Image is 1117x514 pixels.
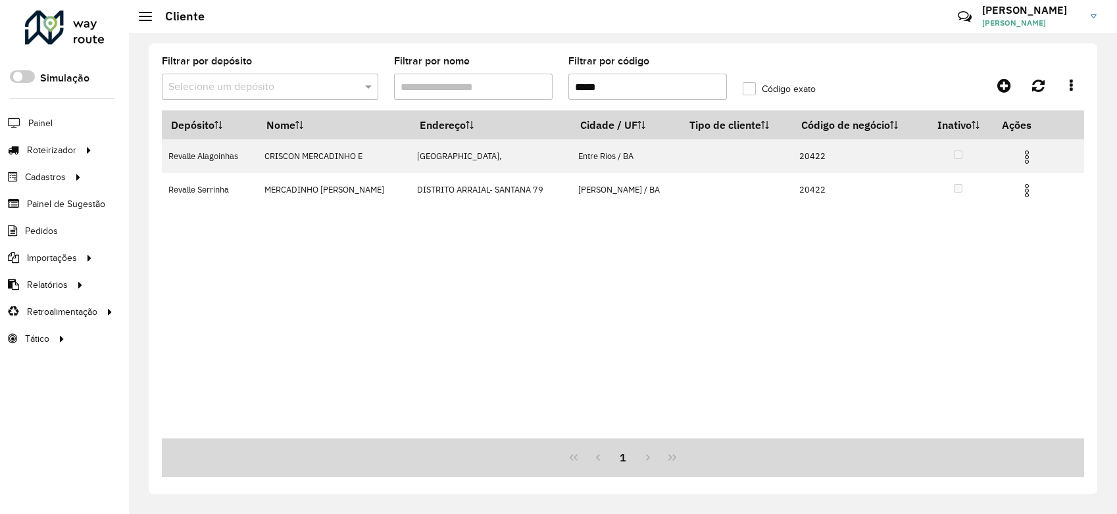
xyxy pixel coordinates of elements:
th: Inativo [924,111,993,139]
td: [GEOGRAPHIC_DATA], [410,139,571,173]
h3: [PERSON_NAME] [982,4,1081,16]
span: Painel de Sugestão [27,197,105,211]
th: Endereço [410,111,571,139]
span: Relatórios [27,278,68,292]
td: CRISCON MERCADINHO E [257,139,410,173]
span: Cadastros [25,170,66,184]
td: DISTRITO ARRAIAL- SANTANA 79 [410,173,571,206]
td: [PERSON_NAME] / BA [571,173,680,206]
td: MERCADINHO [PERSON_NAME] [257,173,410,206]
th: Depósito [162,111,257,139]
td: Entre Rios / BA [571,139,680,173]
th: Código de negócio [792,111,924,139]
span: Tático [25,332,49,346]
h2: Cliente [152,9,205,24]
th: Tipo de cliente [680,111,792,139]
label: Simulação [40,70,89,86]
span: Painel [28,116,53,130]
span: Importações [27,251,77,265]
span: Pedidos [25,224,58,238]
label: Filtrar por depósito [162,53,252,69]
td: 20422 [792,173,924,206]
td: Revalle Serrinha [162,173,257,206]
th: Cidade / UF [571,111,680,139]
label: Filtrar por código [568,53,649,69]
span: [PERSON_NAME] [982,17,1081,29]
td: Revalle Alagoinhas [162,139,257,173]
span: Roteirizador [27,143,76,157]
th: Nome [257,111,410,139]
label: Código exato [743,82,816,96]
span: Retroalimentação [27,305,97,319]
label: Filtrar por nome [394,53,470,69]
td: 20422 [792,139,924,173]
th: Ações [993,111,1072,139]
button: 1 [610,445,635,470]
a: Contato Rápido [951,3,979,31]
